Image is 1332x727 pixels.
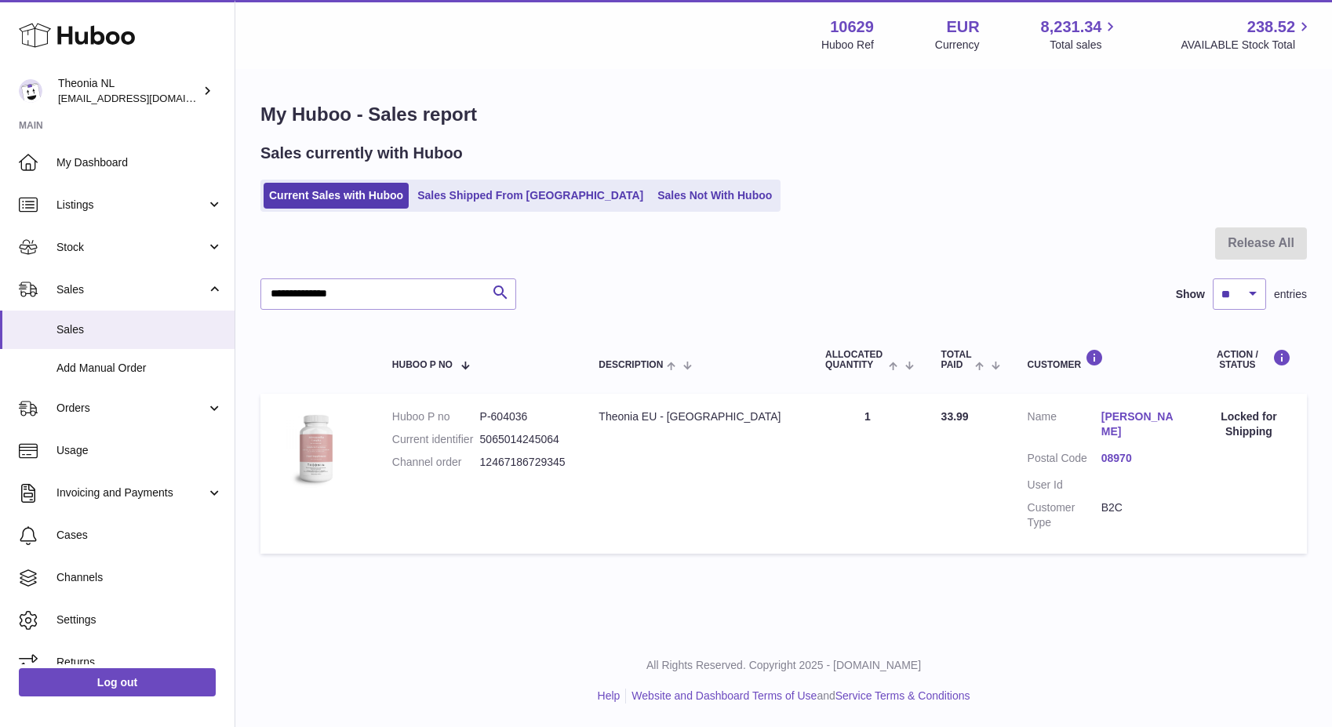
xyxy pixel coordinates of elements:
span: entries [1274,287,1307,302]
a: [PERSON_NAME] [1101,409,1175,439]
span: Invoicing and Payments [56,485,206,500]
a: Log out [19,668,216,696]
dt: Huboo P no [392,409,480,424]
span: Returns [56,655,223,670]
div: Huboo Ref [821,38,874,53]
a: 08970 [1101,451,1175,466]
dd: P-604036 [480,409,568,424]
a: 238.52 AVAILABLE Stock Total [1181,16,1313,53]
span: Sales [56,282,206,297]
a: Help [598,689,621,702]
span: 33.99 [941,410,969,423]
dt: Customer Type [1028,500,1101,530]
div: Customer [1028,349,1175,370]
dd: 12467186729345 [480,455,568,470]
dt: Current identifier [392,432,480,447]
dt: Name [1028,409,1101,443]
span: Total paid [941,350,972,370]
span: Usage [56,443,223,458]
label: Show [1176,287,1205,302]
div: Currency [935,38,980,53]
span: Cases [56,528,223,543]
dd: 5065014245064 [480,432,568,447]
li: and [626,689,970,703]
img: 106291725893222.jpg [276,409,355,488]
span: ALLOCATED Quantity [825,350,885,370]
a: Sales Not With Huboo [652,183,777,209]
span: Description [599,360,663,370]
span: Channels [56,570,223,585]
span: Huboo P no [392,360,453,370]
div: Locked for Shipping [1206,409,1291,439]
td: 1 [810,394,926,553]
div: Action / Status [1206,349,1291,370]
span: Settings [56,612,223,627]
a: 8,231.34 Total sales [1041,16,1120,53]
h2: Sales currently with Huboo [260,143,463,164]
span: Sales [56,322,223,337]
span: Stock [56,240,206,255]
span: [EMAIL_ADDRESS][DOMAIN_NAME] [58,92,231,104]
div: Theonia EU - [GEOGRAPHIC_DATA] [599,409,794,424]
span: Listings [56,198,206,213]
span: Orders [56,401,206,416]
a: Current Sales with Huboo [264,183,409,209]
p: All Rights Reserved. Copyright 2025 - [DOMAIN_NAME] [248,658,1319,673]
a: Sales Shipped From [GEOGRAPHIC_DATA] [412,183,649,209]
img: info@wholesomegoods.eu [19,79,42,103]
span: 8,231.34 [1041,16,1102,38]
dt: User Id [1028,478,1101,493]
strong: EUR [946,16,979,38]
h1: My Huboo - Sales report [260,102,1307,127]
span: 238.52 [1247,16,1295,38]
strong: 10629 [830,16,874,38]
span: AVAILABLE Stock Total [1181,38,1313,53]
dd: B2C [1101,500,1175,530]
span: Add Manual Order [56,361,223,376]
div: Theonia NL [58,76,199,106]
dt: Postal Code [1028,451,1101,470]
a: Website and Dashboard Terms of Use [631,689,817,702]
dt: Channel order [392,455,480,470]
a: Service Terms & Conditions [835,689,970,702]
span: Total sales [1050,38,1119,53]
span: My Dashboard [56,155,223,170]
